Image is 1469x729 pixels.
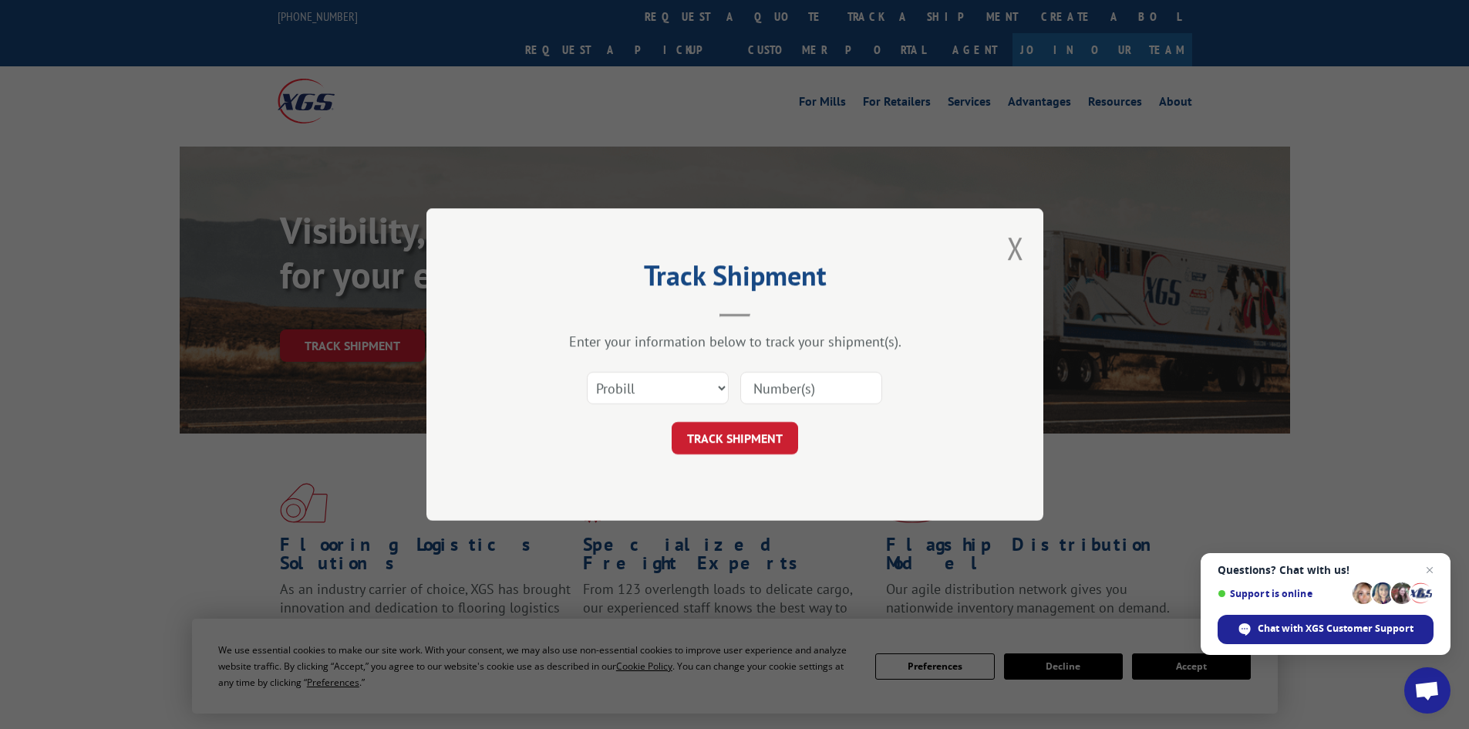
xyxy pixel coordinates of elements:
[1007,228,1024,268] button: Close modal
[1258,622,1413,636] span: Chat with XGS Customer Support
[504,265,966,294] h2: Track Shipment
[1218,588,1347,599] span: Support is online
[740,372,882,404] input: Number(s)
[504,332,966,350] div: Enter your information below to track your shipment(s).
[1218,615,1434,644] span: Chat with XGS Customer Support
[672,422,798,454] button: TRACK SHIPMENT
[1218,564,1434,576] span: Questions? Chat with us!
[1404,667,1450,714] a: Open chat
